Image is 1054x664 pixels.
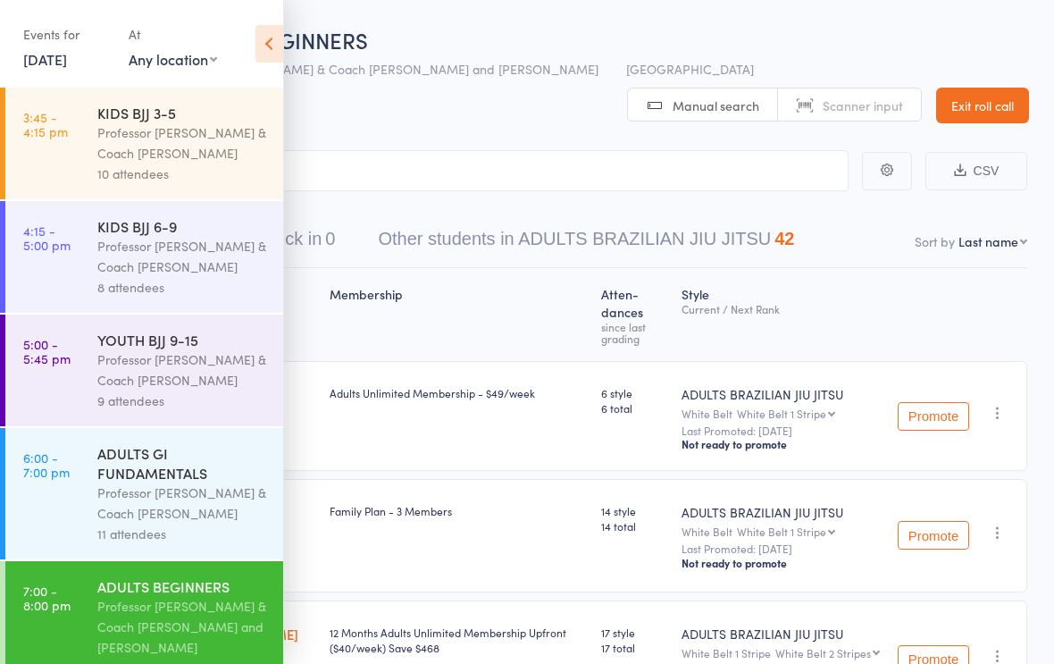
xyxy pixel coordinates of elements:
div: ADULTS BRAZILIAN JIU JITSU [682,385,883,403]
a: 3:45 -4:15 pmKIDS BJJ 3-5Professor [PERSON_NAME] & Coach [PERSON_NAME]10 attendees [5,88,283,199]
div: Events for [23,20,111,49]
small: Last Promoted: [DATE] [682,542,883,555]
a: 6:00 -7:00 pmADULTS GI FUNDAMENTALSProfessor [PERSON_NAME] & Coach [PERSON_NAME]11 attendees [5,428,283,559]
div: Current / Next Rank [682,303,883,315]
a: Exit roll call [936,88,1029,123]
div: Any location [129,49,217,69]
span: [GEOGRAPHIC_DATA] [626,60,754,78]
div: Style [674,276,891,353]
div: Last name [958,232,1018,250]
div: White Belt 1 Stripe [737,408,826,419]
button: CSV [925,152,1027,190]
button: Other students in ADULTS BRAZILIAN JIU JITSU42 [378,220,794,267]
label: Sort by [915,232,955,250]
a: 4:15 -5:00 pmKIDS BJJ 6-9Professor [PERSON_NAME] & Coach [PERSON_NAME]8 attendees [5,201,283,313]
div: ADULTS BRAZILIAN JIU JITSU [682,503,883,521]
div: At [129,20,217,49]
a: [DATE] [23,49,67,69]
div: Professor [PERSON_NAME] & Coach [PERSON_NAME] [97,349,268,391]
span: 6 total [601,400,667,416]
div: Professor [PERSON_NAME] & Coach [PERSON_NAME] [97,122,268,164]
div: KIDS BJJ 6-9 [97,216,268,236]
div: White Belt 1 Stripe [682,647,883,659]
div: White Belt [682,525,883,537]
time: 7:00 - 8:00 pm [23,584,71,612]
div: Adults Unlimited Membership - $49/week [330,385,587,400]
div: 11 attendees [97,524,268,544]
div: 9 attendees [97,391,268,411]
button: Promote [898,402,969,431]
div: 0 [325,229,335,248]
button: Promote [898,521,969,550]
div: Atten­dances [594,276,674,353]
span: Scanner input [823,97,903,114]
span: 17 style [601,625,667,640]
div: YOUTH BJJ 9-15 [97,330,268,349]
div: White Belt 1 Stripe [737,525,826,537]
div: Professor [PERSON_NAME] & Coach [PERSON_NAME] [97,483,268,524]
div: Professor [PERSON_NAME] & Coach [PERSON_NAME] and [PERSON_NAME] [97,596,268,658]
a: 5:00 -5:45 pmYOUTH BJJ 9-15Professor [PERSON_NAME] & Coach [PERSON_NAME]9 attendees [5,315,283,426]
div: Family Plan - 3 Members [330,503,587,518]
div: KIDS BJJ 3-5 [97,103,268,122]
time: 5:00 - 5:45 pm [23,337,71,366]
div: ADULTS BRAZILIAN JIU JITSU [682,625,883,643]
span: 14 total [601,518,667,534]
time: 4:15 - 5:00 pm [23,223,71,252]
span: 17 total [601,640,667,655]
div: 10 attendees [97,164,268,184]
span: Professor [PERSON_NAME] & Coach [PERSON_NAME] and [PERSON_NAME] [156,60,598,78]
div: White Belt 2 Stripes [775,647,871,659]
div: since last grading [601,321,667,344]
input: Search by name [27,150,849,191]
small: Last Promoted: [DATE] [682,424,883,437]
span: 6 style [601,385,667,400]
div: ADULTS GI FUNDAMENTALS [97,443,268,483]
div: White Belt [682,408,883,419]
span: 14 style [601,503,667,518]
div: ADULTS BEGINNERS [97,576,268,596]
span: Manual search [673,97,759,114]
time: 3:45 - 4:15 pm [23,110,68,139]
div: 42 [774,229,794,248]
div: 8 attendees [97,277,268,298]
div: Membership [322,276,594,353]
div: 12 Months Adults Unlimited Membership Upfront ($40/week) Save $468 [330,625,587,655]
div: Professor [PERSON_NAME] & Coach [PERSON_NAME] [97,236,268,277]
time: 6:00 - 7:00 pm [23,450,70,479]
div: Not ready to promote [682,556,883,570]
div: Not ready to promote [682,437,883,451]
